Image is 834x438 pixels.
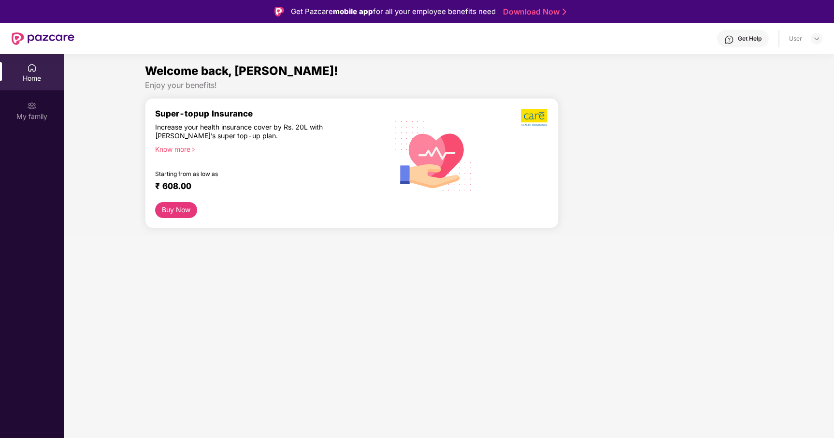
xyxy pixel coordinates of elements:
[155,181,375,192] div: ₹ 608.00
[274,7,284,16] img: Logo
[27,63,37,73] img: svg+xml;base64,PHN2ZyBpZD0iSG9tZSIgeG1sbnM9Imh0dHA6Ly93d3cudzMub3JnLzIwMDAvc3ZnIiB3aWR0aD0iMjAiIG...
[521,108,548,127] img: b5dec4f62d2307b9de63beb79f102df3.png
[155,108,385,118] div: Super-topup Insurance
[562,7,566,17] img: Stroke
[27,101,37,111] img: svg+xml;base64,PHN2ZyB3aWR0aD0iMjAiIGhlaWdodD0iMjAiIHZpZXdCb3g9IjAgMCAyMCAyMCIgZmlsbD0ibm9uZSIgeG...
[291,6,496,17] div: Get Pazcare for all your employee benefits need
[12,32,74,45] img: New Pazcare Logo
[333,7,373,16] strong: mobile app
[388,108,480,202] img: svg+xml;base64,PHN2ZyB4bWxucz0iaHR0cDovL3d3dy53My5vcmcvMjAwMC9zdmciIHhtbG5zOnhsaW5rPSJodHRwOi8vd3...
[155,123,343,141] div: Increase your health insurance cover by Rs. 20L with [PERSON_NAME]’s super top-up plan.
[813,35,820,43] img: svg+xml;base64,PHN2ZyBpZD0iRHJvcGRvd24tMzJ4MzIiIHhtbG5zPSJodHRwOi8vd3d3LnczLm9yZy8yMDAwL3N2ZyIgd2...
[503,7,563,17] a: Download Now
[155,145,379,152] div: Know more
[724,35,734,44] img: svg+xml;base64,PHN2ZyBpZD0iSGVscC0zMngzMiIgeG1sbnM9Imh0dHA6Ly93d3cudzMub3JnLzIwMDAvc3ZnIiB3aWR0aD...
[738,35,762,43] div: Get Help
[145,64,338,78] span: Welcome back, [PERSON_NAME]!
[789,35,802,43] div: User
[155,170,344,177] div: Starting from as low as
[155,202,197,218] button: Buy Now
[145,80,753,90] div: Enjoy your benefits!
[190,147,196,152] span: right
